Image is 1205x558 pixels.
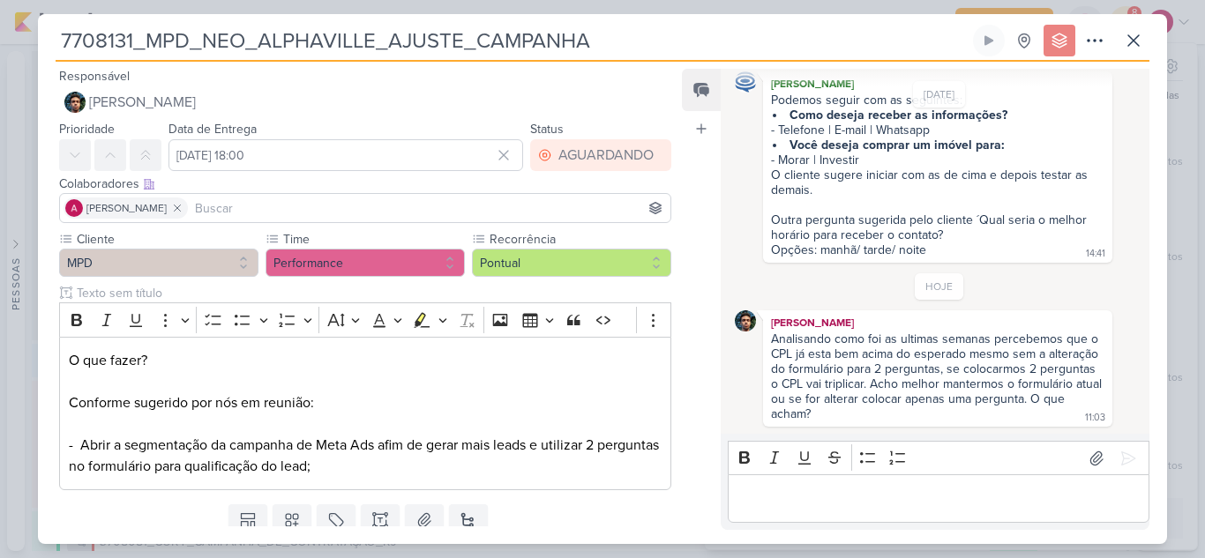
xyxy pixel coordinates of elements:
div: - Telefone | E-mail | Whatsapp [771,123,1104,138]
div: 14:41 [1086,247,1105,261]
label: Data de Entrega [168,122,257,137]
button: AGUARDANDO [530,139,671,171]
img: Nelito Junior [735,310,756,331]
div: Colaboradores [59,175,671,193]
div: AGUARDANDO [558,145,654,166]
img: Nelito Junior [64,92,86,113]
label: Prioridade [59,122,115,137]
div: Analisando como foi as ultimas semanas percebemos que o CPL já esta bem acima do esperado mesmo s... [771,331,1105,421]
img: Caroline Traven De Andrade [735,71,756,93]
div: Outra pergunta sugerida pelo cliente ´Qual seria o melhor horário para receber o contato? [771,197,1104,242]
img: Alessandra Gomes [65,199,83,217]
label: Cliente [75,230,258,249]
button: [PERSON_NAME] [59,86,671,118]
div: Editor toolbar [59,302,671,337]
div: O cliente sugere iniciar com as de cima e depois testar as demais. [771,167,1104,197]
span: Conforme sugerido por nós em reunião: [69,394,314,412]
label: Time [281,230,465,249]
div: Editor editing area: main [728,474,1149,523]
input: Select a date [168,139,523,171]
button: Performance [266,249,465,277]
div: Ligar relógio [982,33,996,48]
div: Editor editing area: main [59,337,671,491]
div: [PERSON_NAME] [767,314,1109,331]
strong: Como deseja receber as informações? [790,108,1007,123]
strong: Você deseja comprar um imóvel para: [790,138,1005,153]
div: - Morar | Investir [771,153,1104,167]
span: [PERSON_NAME] [86,200,167,216]
input: Buscar [191,197,667,219]
label: Responsável [59,69,130,84]
div: 11:03 [1085,411,1105,425]
div: [PERSON_NAME] [767,75,1109,93]
span: [PERSON_NAME] [89,92,196,113]
p: O que fazer? [69,350,662,477]
label: Recorrência [488,230,671,249]
button: Pontual [472,249,671,277]
label: Status [530,122,564,137]
div: Editor toolbar [728,441,1149,475]
div: Opções: manhã/ tarde/ noite [771,242,926,257]
span: - Abrir a segmentação da campanha de Meta Ads afim de gerar mais leads e utilizar 2 perguntas no ... [69,436,659,475]
div: Podemos seguir com as seguintes: [771,93,1104,108]
button: MPD [59,249,258,277]
input: Texto sem título [73,284,671,302]
input: Kard Sem Título [56,25,969,56]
